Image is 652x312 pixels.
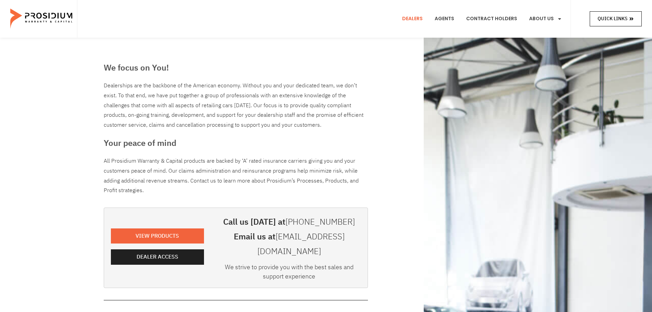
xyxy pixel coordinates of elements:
a: View Products [111,228,204,244]
div: Dealerships are the backbone of the American economy. Without you and your dedicated team, we don... [104,81,368,130]
a: Dealers [397,6,428,32]
div: We strive to provide you with the best sales and support experience [218,262,361,284]
span: Quick Links [598,14,627,23]
span: View Products [136,231,179,241]
span: Last Name [132,1,154,6]
h3: Call us [DATE] at [218,215,361,229]
p: All Prosidium Warranty & Capital products are backed by ‘A’ rated insurance carriers giving you a... [104,156,368,196]
a: [EMAIL_ADDRESS][DOMAIN_NAME] [257,230,345,258]
a: Contract Holders [461,6,522,32]
span: Dealer Access [137,252,178,262]
a: [PHONE_NUMBER] [285,216,355,228]
a: Agents [430,6,459,32]
a: Quick Links [590,11,642,26]
a: Dealer Access [111,249,204,265]
h3: Email us at [218,229,361,259]
nav: Menu [397,6,567,32]
h3: Your peace of mind [104,137,368,149]
a: About Us [524,6,567,32]
h3: We focus on You! [104,62,368,74]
